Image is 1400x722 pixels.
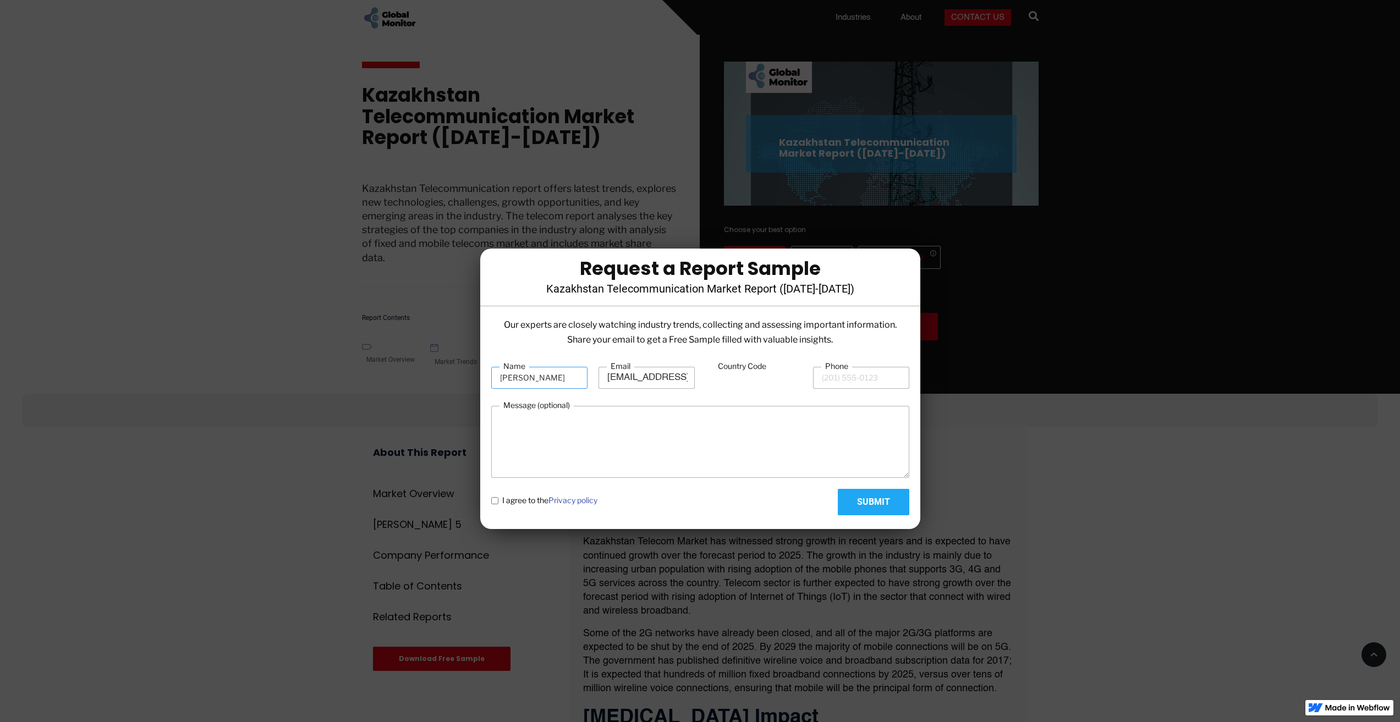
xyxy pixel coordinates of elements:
label: Country Code [714,361,770,372]
input: Enter your email [599,367,695,389]
label: Email [607,361,634,372]
input: Enter your name [491,367,588,389]
a: Privacy policy [548,495,597,505]
input: (201) 555-0123 [813,367,909,389]
label: Name [499,361,529,372]
label: Message (optional) [499,400,574,411]
input: Submit [838,489,909,515]
h4: Kazakhstan Telecommunication Market Report ([DATE]-[DATE]) [497,283,904,295]
form: Email Form-Report Page [491,361,909,515]
label: Phone [821,361,852,372]
div: Request a Report Sample [497,260,904,277]
img: Made in Webflow [1325,704,1390,711]
input: I agree to thePrivacy policy [491,497,498,504]
span: I agree to the [502,495,597,506]
p: Our experts are closely watching industry trends, collecting and assessing important information.... [491,317,909,347]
